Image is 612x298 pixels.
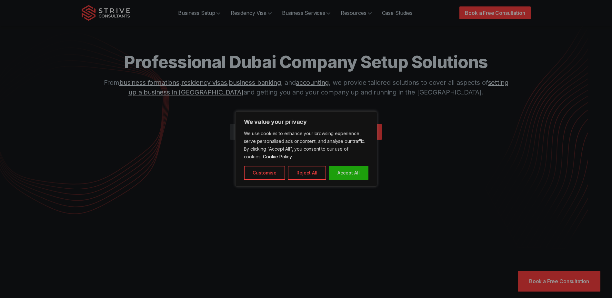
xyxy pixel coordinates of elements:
[288,166,326,180] button: Reject All
[329,166,368,180] button: Accept All
[244,130,368,161] p: We use cookies to enhance your browsing experience, serve personalised ads or content, and analys...
[263,154,292,160] a: Cookie Policy
[235,111,377,187] div: We value your privacy
[244,166,285,180] button: Customise
[244,118,368,126] p: We value your privacy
